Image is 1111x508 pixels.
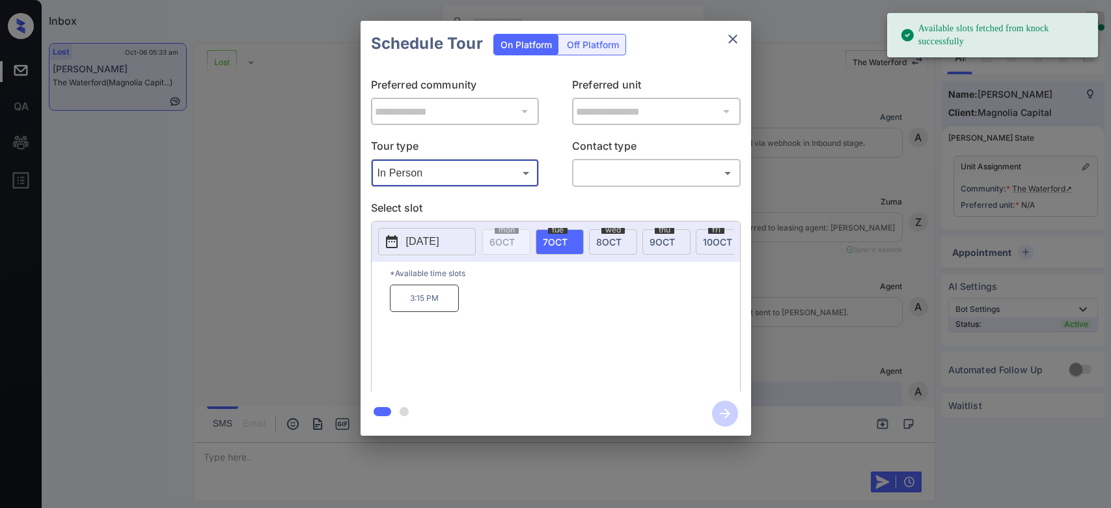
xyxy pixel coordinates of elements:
[560,35,625,55] div: Off Platform
[390,262,740,285] p: *Available time slots
[371,200,741,221] p: Select slot
[642,229,691,255] div: date-select
[655,226,674,234] span: thu
[696,229,744,255] div: date-select
[572,138,741,159] p: Contact type
[371,77,540,98] p: Preferred community
[589,229,637,255] div: date-select
[494,35,558,55] div: On Platform
[708,226,724,234] span: fri
[720,26,746,52] button: close
[374,162,536,184] div: In Person
[572,77,741,98] p: Preferred unit
[536,229,584,255] div: date-select
[601,226,625,234] span: wed
[548,226,568,234] span: tue
[390,285,459,312] p: 3:15 PM
[543,236,568,247] span: 7 OCT
[371,138,540,159] p: Tour type
[406,234,439,249] p: [DATE]
[361,21,493,66] h2: Schedule Tour
[596,236,622,247] span: 8 OCT
[378,228,476,255] button: [DATE]
[900,17,1088,53] div: Available slots fetched from knock successfully
[650,236,675,247] span: 9 OCT
[703,236,732,247] span: 10 OCT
